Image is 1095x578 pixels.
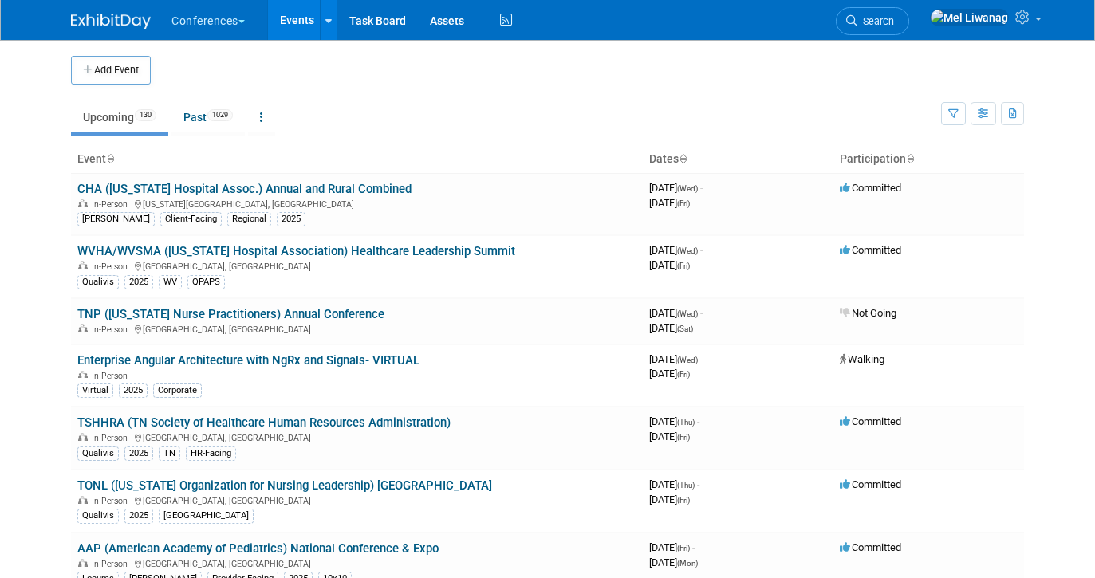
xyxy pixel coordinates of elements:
[649,197,690,209] span: [DATE]
[700,307,703,319] span: -
[649,182,703,194] span: [DATE]
[677,418,695,427] span: (Thu)
[92,261,132,272] span: In-Person
[649,307,703,319] span: [DATE]
[77,383,113,398] div: Virtual
[649,431,690,442] span: [DATE]
[700,244,703,256] span: -
[92,496,132,506] span: In-Person
[677,496,690,505] span: (Fri)
[207,109,233,121] span: 1029
[649,259,690,271] span: [DATE]
[677,309,698,318] span: (Wed)
[840,182,901,194] span: Committed
[92,324,132,335] span: In-Person
[106,152,114,165] a: Sort by Event Name
[77,182,412,196] a: CHA ([US_STATE] Hospital Assoc.) Annual and Rural Combined
[77,322,636,335] div: [GEOGRAPHIC_DATA], [GEOGRAPHIC_DATA]
[71,56,151,85] button: Add Event
[697,415,699,427] span: -
[857,15,894,27] span: Search
[840,478,901,490] span: Committed
[649,478,699,490] span: [DATE]
[840,415,901,427] span: Committed
[677,324,693,333] span: (Sat)
[92,199,132,210] span: In-Person
[77,493,636,506] div: [GEOGRAPHIC_DATA], [GEOGRAPHIC_DATA]
[677,246,698,255] span: (Wed)
[840,244,901,256] span: Committed
[677,544,690,552] span: (Fri)
[677,261,690,270] span: (Fri)
[77,478,492,493] a: TONL ([US_STATE] Organization for Nursing Leadership) [GEOGRAPHIC_DATA]
[649,353,703,365] span: [DATE]
[92,559,132,569] span: In-Person
[135,109,156,121] span: 130
[836,7,909,35] a: Search
[833,146,1024,173] th: Participation
[677,559,698,568] span: (Mon)
[92,371,132,381] span: In-Person
[677,481,695,490] span: (Thu)
[77,244,515,258] a: WVHA/WVSMA ([US_STATE] Hospital Association) Healthcare Leadership Summit
[159,275,182,289] div: WV
[679,152,687,165] a: Sort by Start Date
[77,541,439,556] a: AAP (American Academy of Pediatrics) National Conference & Expo
[78,199,88,207] img: In-Person Event
[78,324,88,332] img: In-Person Event
[78,261,88,269] img: In-Person Event
[677,184,698,193] span: (Wed)
[77,197,636,210] div: [US_STATE][GEOGRAPHIC_DATA], [GEOGRAPHIC_DATA]
[643,146,833,173] th: Dates
[840,541,901,553] span: Committed
[77,212,155,226] div: [PERSON_NAME]
[78,559,88,567] img: In-Person Event
[159,446,180,461] div: TN
[124,509,153,523] div: 2025
[77,556,636,569] div: [GEOGRAPHIC_DATA], [GEOGRAPHIC_DATA]
[277,212,305,226] div: 2025
[649,556,698,568] span: [DATE]
[677,356,698,364] span: (Wed)
[840,353,884,365] span: Walking
[92,433,132,443] span: In-Person
[78,496,88,504] img: In-Person Event
[700,353,703,365] span: -
[186,446,236,461] div: HR-Facing
[71,146,643,173] th: Event
[677,370,690,379] span: (Fri)
[77,446,119,461] div: Qualivis
[124,446,153,461] div: 2025
[649,368,690,379] span: [DATE]
[649,493,690,505] span: [DATE]
[227,212,271,226] div: Regional
[77,259,636,272] div: [GEOGRAPHIC_DATA], [GEOGRAPHIC_DATA]
[700,182,703,194] span: -
[71,102,168,132] a: Upcoming130
[77,415,451,430] a: TSHHRA (TN Society of Healthcare Human Resources Administration)
[77,275,119,289] div: Qualivis
[77,307,384,321] a: TNP ([US_STATE] Nurse Practitioners) Annual Conference
[153,383,202,398] div: Corporate
[77,509,119,523] div: Qualivis
[160,212,222,226] div: Client-Facing
[677,433,690,442] span: (Fri)
[71,14,151,29] img: ExhibitDay
[77,431,636,443] div: [GEOGRAPHIC_DATA], [GEOGRAPHIC_DATA]
[171,102,245,132] a: Past1029
[649,322,693,334] span: [DATE]
[697,478,699,490] span: -
[692,541,695,553] span: -
[649,415,699,427] span: [DATE]
[677,199,690,208] span: (Fri)
[649,541,695,553] span: [DATE]
[159,509,254,523] div: [GEOGRAPHIC_DATA]
[119,383,148,398] div: 2025
[649,244,703,256] span: [DATE]
[906,152,914,165] a: Sort by Participation Type
[78,433,88,441] img: In-Person Event
[930,9,1009,26] img: Mel Liwanag
[840,307,896,319] span: Not Going
[78,371,88,379] img: In-Person Event
[124,275,153,289] div: 2025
